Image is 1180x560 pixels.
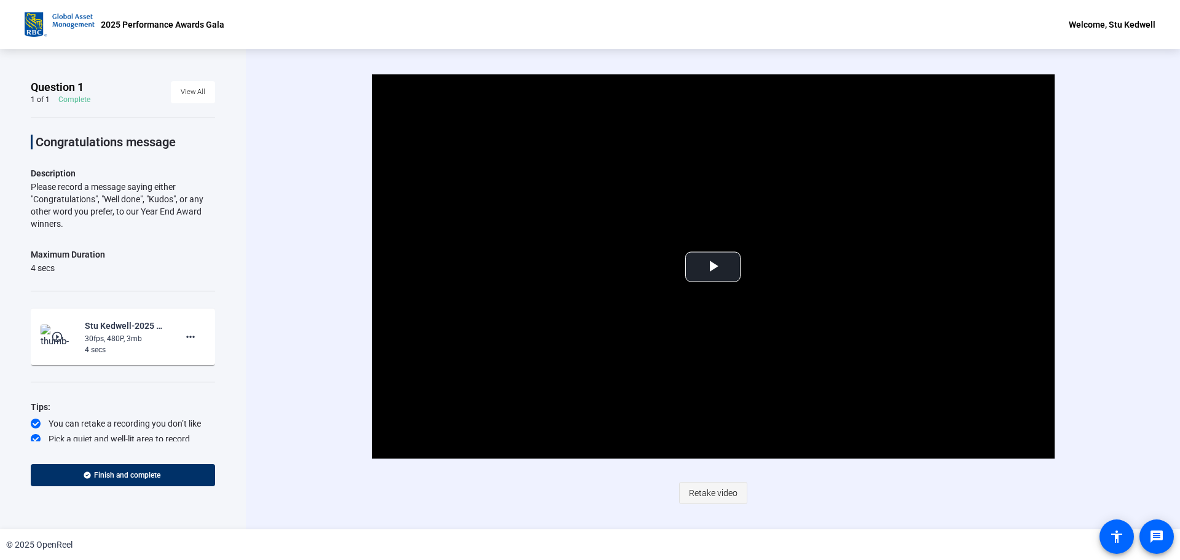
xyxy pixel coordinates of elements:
button: View All [171,81,215,103]
mat-icon: play_circle_outline [51,331,66,343]
mat-icon: more_horiz [183,329,198,344]
button: Finish and complete [31,464,215,486]
button: Retake video [679,482,747,504]
div: 4 secs [31,262,105,274]
div: 1 of 1 [31,95,50,105]
div: © 2025 OpenReel [6,538,73,551]
div: Tips: [31,400,215,414]
div: Video Player [372,74,1055,459]
mat-icon: accessibility [1109,529,1124,544]
div: Stu Kedwell-2025 Performance Awards Gala - Congratul-2025 Performance Awards Gala-1758651010103-w... [85,318,167,333]
button: Play Video [685,251,741,282]
div: 30fps, 480P, 3mb [85,333,167,344]
mat-icon: message [1149,529,1164,544]
div: Maximum Duration [31,247,105,262]
span: Finish and complete [94,470,160,480]
img: thumb-nail [41,325,77,349]
p: Congratulations message [36,135,215,149]
span: View All [181,83,205,101]
div: Please record a message saying either "Congratulations", "Well done", "Kudos", or any other word ... [31,181,215,230]
div: You can retake a recording you don’t like [31,417,215,430]
span: Question 1 [31,80,84,95]
img: OpenReel logo [25,12,95,37]
p: 2025 Performance Awards Gala [101,17,224,32]
div: 4 secs [85,344,167,355]
div: Complete [58,95,90,105]
p: Description [31,166,215,181]
span: Retake video [689,481,737,505]
div: Welcome, Stu Kedwell [1069,17,1155,32]
div: Pick a quiet and well-lit area to record [31,433,215,445]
